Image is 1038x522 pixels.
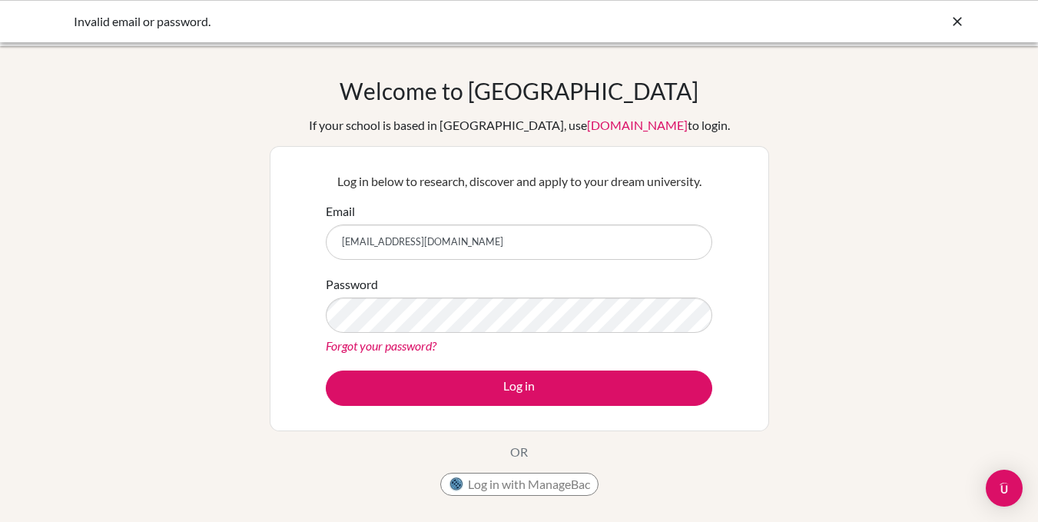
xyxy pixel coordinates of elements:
label: Password [326,275,378,294]
div: Invalid email or password. [74,12,735,31]
p: OR [510,443,528,461]
p: Log in below to research, discover and apply to your dream university. [326,172,712,191]
h1: Welcome to [GEOGRAPHIC_DATA] [340,77,698,105]
a: Forgot your password? [326,338,436,353]
button: Log in with ManageBac [440,473,599,496]
button: Log in [326,371,712,406]
div: Open Intercom Messenger [986,470,1023,507]
label: Email [326,202,355,221]
a: [DOMAIN_NAME] [587,118,688,132]
div: If your school is based in [GEOGRAPHIC_DATA], use to login. [309,116,730,135]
